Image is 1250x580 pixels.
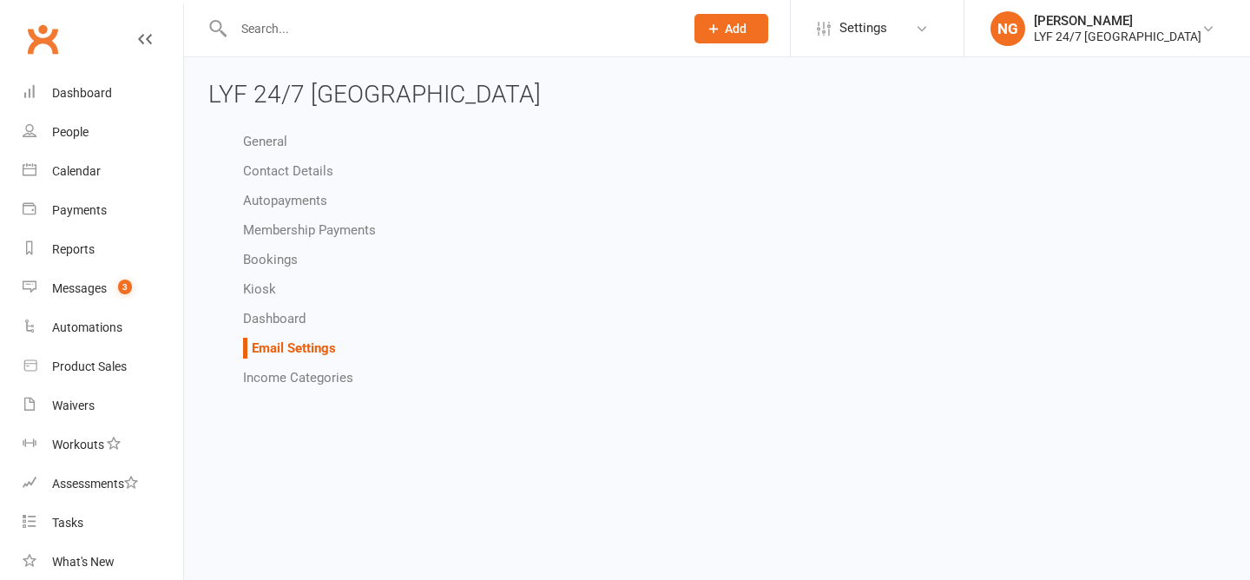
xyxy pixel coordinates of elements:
a: Income Categories [243,370,353,386]
a: Reports [23,230,183,269]
a: General [243,134,287,149]
div: Waivers [52,399,95,412]
a: People [23,113,183,152]
a: Workouts [23,425,183,465]
div: Calendar [52,164,101,178]
span: Add [725,22,747,36]
div: Tasks [52,516,83,530]
span: LYF 24/7 [GEOGRAPHIC_DATA] [208,80,541,109]
a: Email Settings [252,340,336,356]
div: Product Sales [52,359,127,373]
span: Settings [839,9,887,48]
span: 3 [118,280,132,294]
div: Assessments [52,477,138,491]
a: Assessments [23,465,183,504]
a: Messages 3 [23,269,183,308]
a: Kiosk [243,281,276,297]
a: Calendar [23,152,183,191]
div: Dashboard [52,86,112,100]
input: Search... [228,16,672,41]
div: Reports [52,242,95,256]
a: Product Sales [23,347,183,386]
a: Dashboard [243,311,306,326]
a: Membership Payments [243,222,376,238]
div: LYF 24/7 [GEOGRAPHIC_DATA] [1034,29,1201,44]
div: NG [990,11,1025,46]
div: Automations [52,320,122,334]
div: [PERSON_NAME] [1034,13,1201,29]
button: Add [694,14,768,43]
a: Clubworx [21,17,64,61]
div: Messages [52,281,107,295]
a: Autopayments [243,193,327,208]
div: What's New [52,555,115,569]
a: Automations [23,308,183,347]
div: People [52,125,89,139]
a: Contact Details [243,163,333,179]
div: Payments [52,203,107,217]
a: Payments [23,191,183,230]
a: Dashboard [23,74,183,113]
a: Tasks [23,504,183,543]
a: Bookings [243,252,298,267]
div: Workouts [52,438,104,451]
a: Waivers [23,386,183,425]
